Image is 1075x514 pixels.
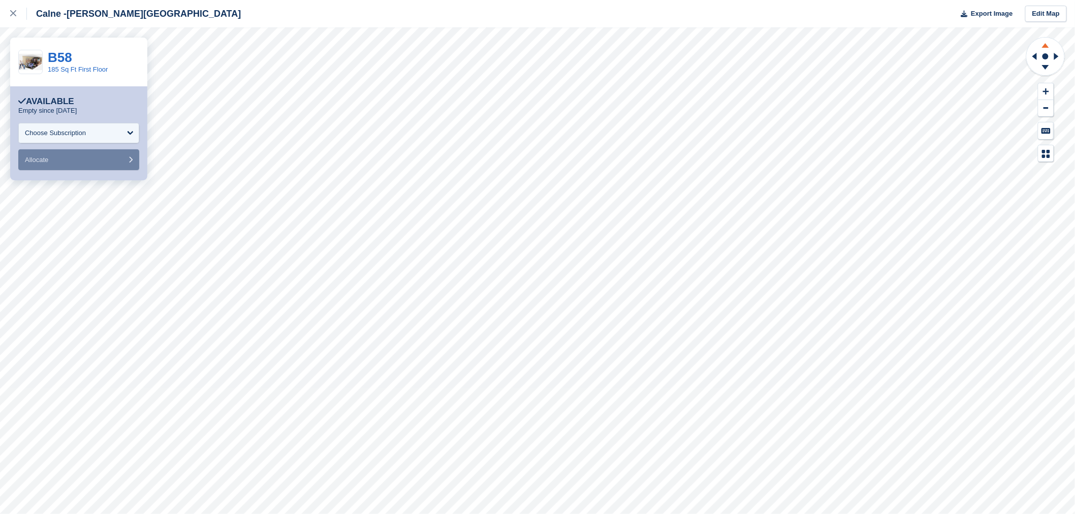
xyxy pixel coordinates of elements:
button: Map Legend [1038,145,1054,162]
div: Available [18,97,74,107]
div: Calne -[PERSON_NAME][GEOGRAPHIC_DATA] [27,8,241,20]
button: Zoom Out [1038,100,1054,117]
button: Allocate [18,149,139,170]
button: Zoom In [1038,83,1054,100]
a: 185 Sq Ft First Floor [48,66,108,73]
span: Export Image [971,9,1013,19]
a: B58 [48,50,72,65]
button: Export Image [955,6,1013,22]
div: Choose Subscription [25,128,86,138]
span: Allocate [25,156,48,164]
img: 185sqft.jpg [19,54,42,70]
p: Empty since [DATE] [18,107,77,115]
button: Keyboard Shortcuts [1038,122,1054,139]
a: Edit Map [1025,6,1067,22]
